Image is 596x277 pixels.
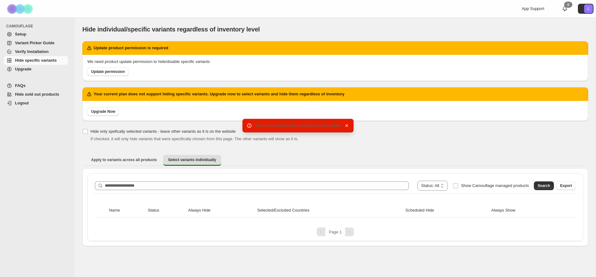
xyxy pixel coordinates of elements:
a: Upgrade [4,65,68,74]
nav: Pagination [92,227,578,236]
span: You are not authorized to perform this action [254,123,341,128]
span: If checked, it will only hide variants that were specifically chosen from this page. The other va... [90,136,298,141]
button: Export [556,181,576,190]
span: Avatar with initials E [584,4,593,13]
span: Hide specific variants [15,58,57,63]
span: Select variants individually [168,157,216,162]
span: CAMOUFLAGE [6,24,71,29]
button: Select variants individually [163,155,221,166]
button: Search [534,181,554,190]
span: Hide individual/specific variants regardless of inventory level [82,26,260,33]
th: Name [107,203,146,217]
span: Logout [15,101,29,105]
span: Export [560,183,572,188]
button: Avatar with initials E [578,4,594,14]
span: App Support [522,6,544,11]
h2: Update product permission is required [94,45,168,51]
a: Logout [4,99,68,107]
a: Hide sold out products [4,90,68,99]
span: We need product update permission to hide/disable specific variants [87,59,210,64]
a: Update permission [87,67,129,76]
span: Apply to variants across all products [91,157,157,162]
span: FAQs [15,83,26,88]
a: Verify Installation [4,47,68,56]
th: Always Hide [186,203,256,217]
span: Variant Picker Guide [15,41,54,45]
span: Show Camouflage managed products [461,183,529,188]
div: Select variants individually [82,168,588,246]
span: Verify Installation [15,49,49,54]
a: Variant Picker Guide [4,39,68,47]
a: FAQs [4,81,68,90]
h2: Your current plan does not support hiding specific variants. Upgrade now to select variants and h... [94,91,344,97]
img: Camouflage [5,0,36,17]
a: Upgrade Now [87,107,119,116]
th: Selected/Excluded Countries [256,203,404,217]
span: Hide sold out products [15,92,59,97]
span: Search [538,183,550,188]
button: Apply to variants across all products [86,155,162,165]
span: Upgrade [15,67,32,71]
a: Hide specific variants [4,56,68,65]
th: Always Show [489,203,563,217]
text: E [587,7,589,11]
span: Update permission [91,69,125,74]
span: Setup [15,32,26,36]
th: Scheduled Hide [403,203,489,217]
div: 0 [564,2,572,8]
a: 0 [562,6,568,12]
span: Hide only spefically selected variants - leave other variants as it is on the website [90,129,236,134]
span: Page 1 [329,230,342,234]
a: Setup [4,30,68,39]
span: Upgrade Now [91,109,115,114]
th: Status [146,203,187,217]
